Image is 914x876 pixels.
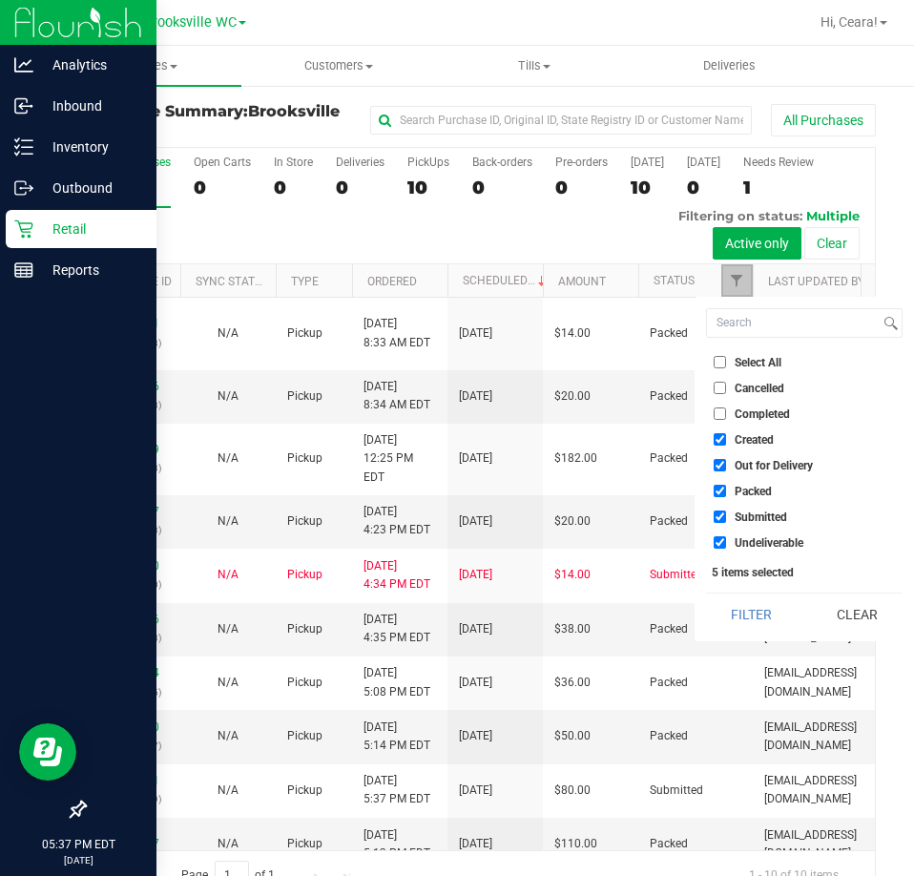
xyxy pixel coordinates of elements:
[218,449,239,468] button: N/A
[459,387,492,406] span: [DATE]
[218,326,239,340] span: Not Applicable
[218,389,239,403] span: Not Applicable
[287,782,322,800] span: Pickup
[291,275,319,288] a: Type
[714,536,726,549] input: Undeliverable
[713,227,801,260] button: Active only
[650,387,688,406] span: Packed
[459,512,492,531] span: [DATE]
[554,324,591,343] span: $14.00
[274,177,313,198] div: 0
[714,485,726,497] input: Packed
[554,835,597,853] span: $110.00
[370,106,752,135] input: Search Purchase ID, Original ID, State Registry ID or Customer Name...
[554,566,591,584] span: $14.00
[554,674,591,692] span: $36.00
[287,620,322,638] span: Pickup
[218,387,239,406] button: N/A
[735,357,781,368] span: Select All
[554,620,591,638] span: $38.00
[554,512,591,531] span: $20.00
[735,383,784,394] span: Cancelled
[9,853,148,867] p: [DATE]
[84,103,348,136] h3: Purchase Summary:
[459,835,492,853] span: [DATE]
[364,719,430,755] span: [DATE] 5:14 PM EDT
[287,512,322,531] span: Pickup
[650,835,688,853] span: Packed
[463,274,550,287] a: Scheduled
[714,459,726,471] input: Out for Delivery
[218,620,239,638] button: N/A
[472,156,532,169] div: Back-orders
[678,208,802,223] span: Filtering on status:
[555,156,608,169] div: Pre-orders
[743,177,814,198] div: 1
[459,727,492,745] span: [DATE]
[364,772,430,808] span: [DATE] 5:37 PM EDT
[33,259,148,282] p: Reports
[364,503,430,539] span: [DATE] 4:23 PM EDT
[677,57,781,74] span: Deliveries
[721,264,753,297] a: Filter
[743,156,814,169] div: Needs Review
[555,177,608,198] div: 0
[707,309,880,337] input: Search
[459,620,492,638] span: [DATE]
[714,433,726,446] input: Created
[144,14,237,31] span: Brooksville WC
[218,783,239,797] span: Not Applicable
[821,14,878,30] span: Hi, Ceara!
[437,46,633,86] a: Tills
[554,449,597,468] span: $182.00
[14,261,33,280] inline-svg: Reports
[459,782,492,800] span: [DATE]
[364,431,436,487] span: [DATE] 12:25 PM EDT
[218,729,239,742] span: Not Applicable
[650,674,688,692] span: Packed
[218,835,239,853] button: N/A
[459,324,492,343] span: [DATE]
[196,275,269,288] a: Sync Status
[274,156,313,169] div: In Store
[33,53,148,76] p: Analytics
[407,177,449,198] div: 10
[364,557,430,594] span: [DATE] 4:34 PM EDT
[735,537,803,549] span: Undeliverable
[218,622,239,636] span: Not Applicable
[459,449,492,468] span: [DATE]
[364,611,430,647] span: [DATE] 4:35 PM EDT
[242,57,436,74] span: Customers
[650,449,688,468] span: Packed
[19,723,76,781] iframe: Resource center
[218,324,239,343] button: N/A
[650,324,688,343] span: Packed
[712,566,897,579] div: 5 items selected
[472,177,532,198] div: 0
[804,227,860,260] button: Clear
[287,835,322,853] span: Pickup
[218,676,239,689] span: Not Applicable
[9,836,148,853] p: 05:37 PM EDT
[14,55,33,74] inline-svg: Analytics
[218,782,239,800] button: N/A
[194,156,251,169] div: Open Carts
[650,620,688,638] span: Packed
[631,177,664,198] div: 10
[218,566,239,584] button: N/A
[364,826,430,863] span: [DATE] 5:13 PM EDT
[194,177,251,198] div: 0
[650,512,688,531] span: Packed
[735,408,790,420] span: Completed
[438,57,632,74] span: Tills
[631,156,664,169] div: [DATE]
[218,514,239,528] span: Not Applicable
[336,177,384,198] div: 0
[554,782,591,800] span: $80.00
[287,387,322,406] span: Pickup
[364,664,430,700] span: [DATE] 5:08 PM EDT
[687,156,720,169] div: [DATE]
[714,407,726,420] input: Completed
[218,837,239,850] span: Not Applicable
[407,156,449,169] div: PickUps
